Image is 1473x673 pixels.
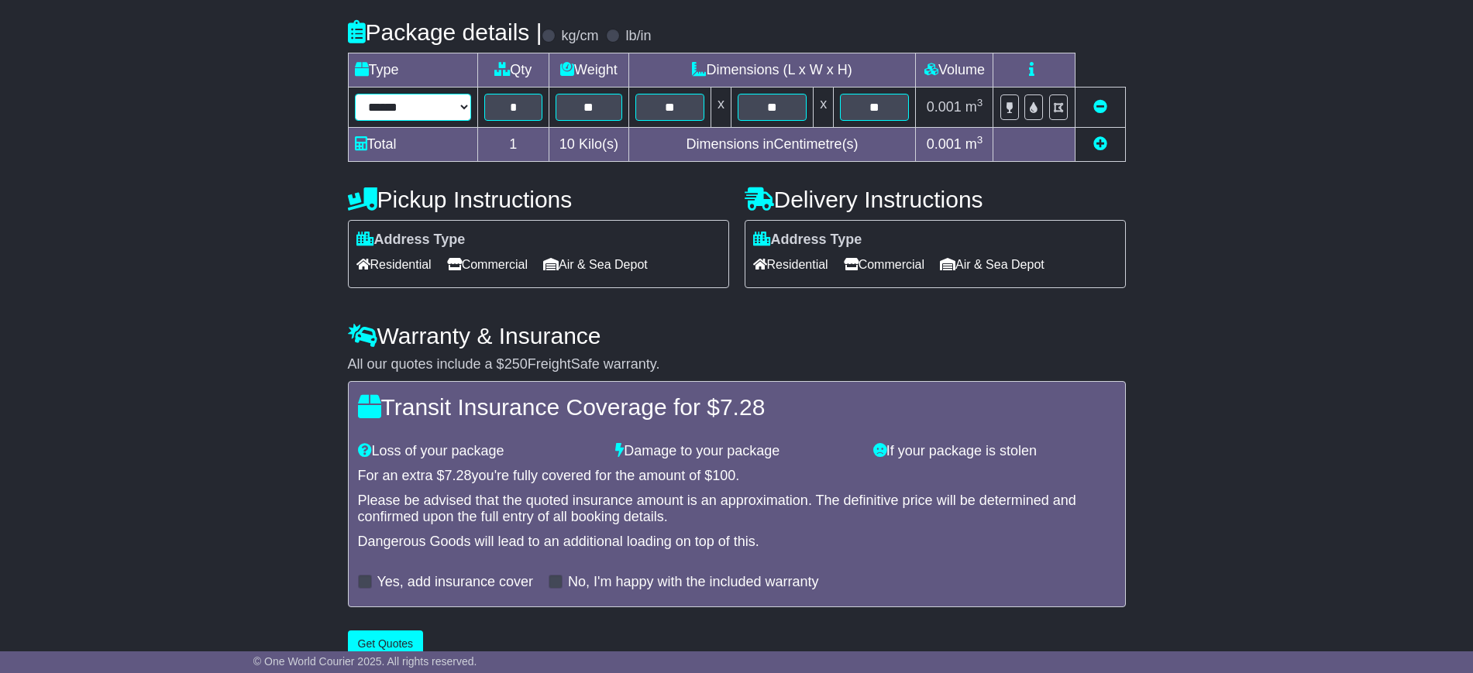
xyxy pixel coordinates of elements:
label: lb/in [625,28,651,45]
label: Yes, add insurance cover [377,574,533,591]
span: Commercial [447,252,528,276]
button: Get Quotes [348,630,424,658]
td: Volume [916,53,993,88]
span: 0.001 [927,99,962,115]
span: 250 [504,356,528,372]
div: Loss of your package [350,443,608,460]
label: Address Type [356,232,466,249]
span: 10 [559,136,575,152]
span: Residential [356,252,432,276]
div: Dangerous Goods will lead to an additional loading on top of this. [358,534,1116,551]
a: Remove this item [1093,99,1107,115]
div: All our quotes include a $ FreightSafe warranty. [348,356,1126,373]
h4: Transit Insurance Coverage for $ [358,394,1116,420]
td: Qty [477,53,549,88]
h4: Warranty & Insurance [348,323,1126,349]
span: © One World Courier 2025. All rights reserved. [253,655,477,668]
sup: 3 [977,134,983,146]
h4: Pickup Instructions [348,187,729,212]
span: Residential [753,252,828,276]
label: Address Type [753,232,862,249]
td: Dimensions in Centimetre(s) [628,128,916,162]
span: m [965,99,983,115]
span: Commercial [844,252,924,276]
span: 7.28 [445,468,472,483]
td: x [711,88,731,128]
td: 1 [477,128,549,162]
div: If your package is stolen [866,443,1124,460]
td: Total [348,128,477,162]
span: 0.001 [927,136,962,152]
a: Add new item [1093,136,1107,152]
div: For an extra $ you're fully covered for the amount of $ . [358,468,1116,485]
sup: 3 [977,97,983,108]
div: Please be advised that the quoted insurance amount is an approximation. The definitive price will... [358,493,1116,526]
td: Type [348,53,477,88]
td: Kilo(s) [549,128,629,162]
h4: Delivery Instructions [745,187,1126,212]
span: 7.28 [720,394,765,420]
span: Air & Sea Depot [940,252,1045,276]
td: Weight [549,53,629,88]
label: kg/cm [561,28,598,45]
h4: Package details | [348,19,542,45]
td: x [814,88,834,128]
span: Air & Sea Depot [543,252,648,276]
span: 100 [712,468,735,483]
label: No, I'm happy with the included warranty [568,574,819,591]
div: Damage to your package [607,443,866,460]
td: Dimensions (L x W x H) [628,53,916,88]
span: m [965,136,983,152]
